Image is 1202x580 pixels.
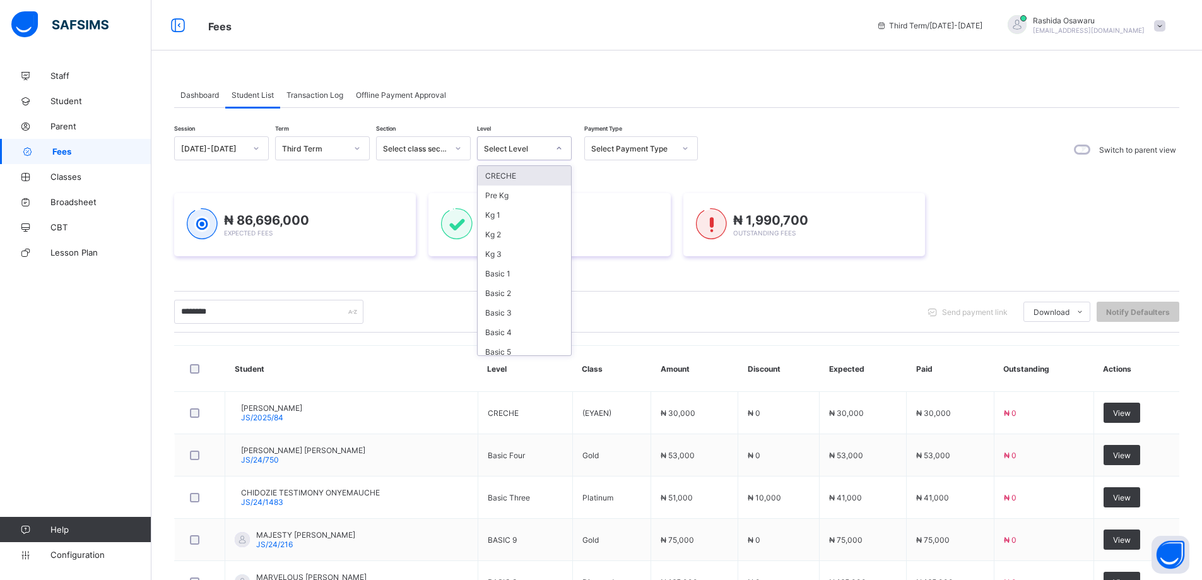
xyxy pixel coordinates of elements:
[1004,535,1016,545] span: ₦ 0
[241,413,283,422] span: JS/2025/84
[282,144,346,153] div: Third Term
[241,488,380,497] span: CHIDOZIE TESTIMONY ONYEMAUCHE
[1099,145,1176,155] label: Switch to parent view
[478,244,571,264] div: Kg 3
[829,535,863,545] span: ₦ 75,000
[478,283,571,303] div: Basic 2
[748,451,760,460] span: ₦ 0
[1113,535,1131,545] span: View
[1113,493,1131,502] span: View
[50,222,151,232] span: CBT
[733,229,796,237] span: Outstanding Fees
[1033,16,1145,25] span: Rashida Osawaru
[876,21,982,30] span: session/term information
[50,71,151,81] span: Staff
[488,535,517,545] span: BASIC 9
[180,90,219,100] span: Dashboard
[50,524,151,535] span: Help
[478,225,571,244] div: Kg 2
[748,535,760,545] span: ₦ 0
[582,535,599,545] span: Gold
[995,15,1172,36] div: RashidaOsawaru
[582,493,613,502] span: Platinum
[661,451,695,460] span: ₦ 53,000
[651,346,738,392] th: Amount
[50,550,151,560] span: Configuration
[1033,27,1145,34] span: [EMAIL_ADDRESS][DOMAIN_NAME]
[187,208,218,240] img: expected-1.03dd87d44185fb6c27cc9b2570c10499.svg
[441,208,472,240] img: paid-1.3eb1404cbcb1d3b736510a26bbfa3ccb.svg
[383,144,447,153] div: Select class section
[224,229,273,237] span: Expected Fees
[477,125,491,132] span: Level
[488,451,525,460] span: Basic Four
[748,493,781,502] span: ₦ 10,000
[50,96,151,106] span: Student
[916,451,950,460] span: ₦ 53,000
[478,264,571,283] div: Basic 1
[1152,536,1189,574] button: Open asap
[942,307,1008,317] span: Send payment link
[478,346,572,392] th: Level
[994,346,1093,392] th: Outstanding
[50,172,151,182] span: Classes
[241,403,302,413] span: [PERSON_NAME]
[181,144,245,153] div: [DATE]-[DATE]
[225,346,478,392] th: Student
[478,166,571,186] div: CRECHE
[1004,451,1016,460] span: ₦ 0
[1004,493,1016,502] span: ₦ 0
[275,125,289,132] span: Term
[748,408,760,418] span: ₦ 0
[484,144,548,153] div: Select Level
[1093,346,1179,392] th: Actions
[661,408,695,418] span: ₦ 30,000
[241,497,283,507] span: JS/24/1483
[696,208,727,240] img: outstanding-1.146d663e52f09953f639664a84e30106.svg
[11,11,109,38] img: safsims
[1034,307,1069,317] span: Download
[572,346,651,392] th: Class
[738,346,820,392] th: Discount
[208,20,232,33] span: Fees
[916,408,951,418] span: ₦ 30,000
[478,303,571,323] div: Basic 3
[286,90,343,100] span: Transaction Log
[256,540,293,549] span: JS/24/216
[916,493,949,502] span: ₦ 41,000
[478,342,571,362] div: Basic 5
[478,323,571,342] div: Basic 4
[1106,307,1170,317] span: Notify Defaulters
[916,535,950,545] span: ₦ 75,000
[733,213,808,228] span: ₦ 1,990,700
[829,493,862,502] span: ₦ 41,000
[1113,451,1131,460] span: View
[50,197,151,207] span: Broadsheet
[50,121,151,131] span: Parent
[829,451,863,460] span: ₦ 53,000
[488,408,519,418] span: CRECHE
[820,346,907,392] th: Expected
[241,455,279,465] span: JS/24/750
[584,125,622,132] span: Payment Type
[224,213,309,228] span: ₦ 86,696,000
[241,446,365,455] span: [PERSON_NAME] [PERSON_NAME]
[907,346,994,392] th: Paid
[582,451,599,460] span: Gold
[232,90,274,100] span: Student List
[582,408,611,418] span: (EYAEN)
[591,144,675,153] div: Select Payment Type
[488,493,530,502] span: Basic Three
[50,247,151,257] span: Lesson Plan
[256,530,355,540] span: MAJESTY [PERSON_NAME]
[661,493,693,502] span: ₦ 51,000
[376,125,396,132] span: Section
[1113,408,1131,418] span: View
[829,408,864,418] span: ₦ 30,000
[1004,408,1016,418] span: ₦ 0
[661,535,694,545] span: ₦ 75,000
[356,90,446,100] span: Offline Payment Approval
[52,146,151,157] span: Fees
[174,125,195,132] span: Session
[478,205,571,225] div: Kg 1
